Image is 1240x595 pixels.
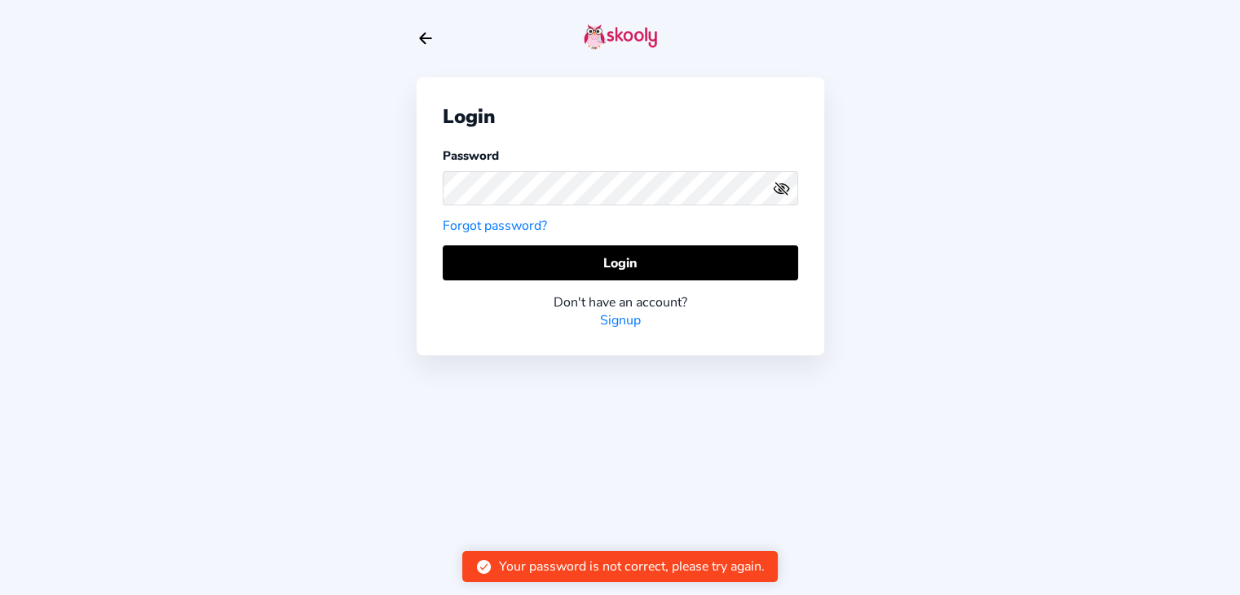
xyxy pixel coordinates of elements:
a: Signup [600,311,641,329]
div: Login [443,104,798,130]
ion-icon: eye off outline [773,180,790,197]
label: Password [443,148,499,164]
button: arrow back outline [417,29,435,47]
div: Don't have an account? [443,293,798,311]
button: eye outlineeye off outline [773,180,797,197]
div: Your password is not correct, please try again. [499,558,765,575]
img: skooly-logo.png [584,24,657,50]
a: Forgot password? [443,217,547,235]
ion-icon: checkmark circle [475,558,492,575]
button: Login [443,245,798,280]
